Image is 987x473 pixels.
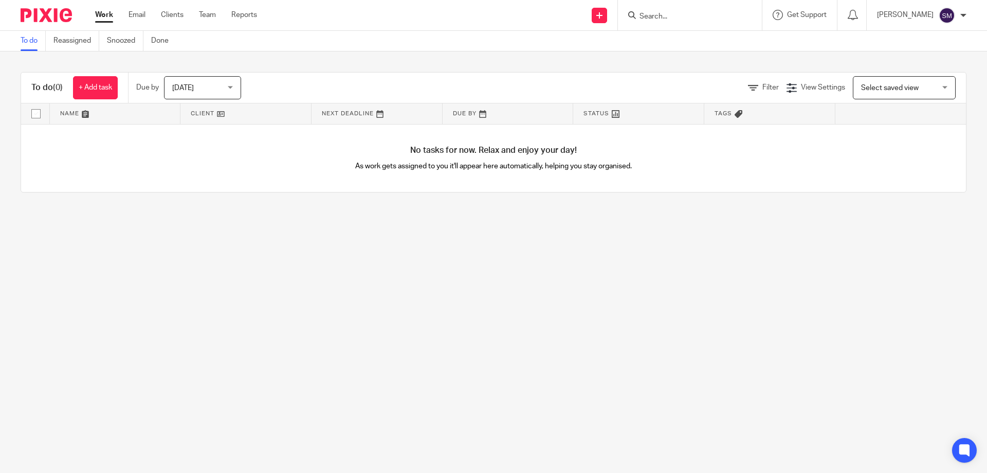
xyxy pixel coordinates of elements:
[53,83,63,92] span: (0)
[136,82,159,93] p: Due by
[638,12,731,22] input: Search
[231,10,257,20] a: Reports
[762,84,779,91] span: Filter
[21,31,46,51] a: To do
[21,145,966,156] h4: No tasks for now. Relax and enjoy your day!
[53,31,99,51] a: Reassigned
[73,76,118,99] a: + Add task
[715,111,732,116] span: Tags
[107,31,143,51] a: Snoozed
[151,31,176,51] a: Done
[877,10,934,20] p: [PERSON_NAME]
[95,10,113,20] a: Work
[787,11,827,19] span: Get Support
[801,84,845,91] span: View Settings
[129,10,145,20] a: Email
[161,10,184,20] a: Clients
[939,7,955,24] img: svg%3E
[861,84,919,92] span: Select saved view
[172,84,194,92] span: [DATE]
[258,161,730,171] p: As work gets assigned to you it'll appear here automatically, helping you stay organised.
[31,82,63,93] h1: To do
[199,10,216,20] a: Team
[21,8,72,22] img: Pixie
